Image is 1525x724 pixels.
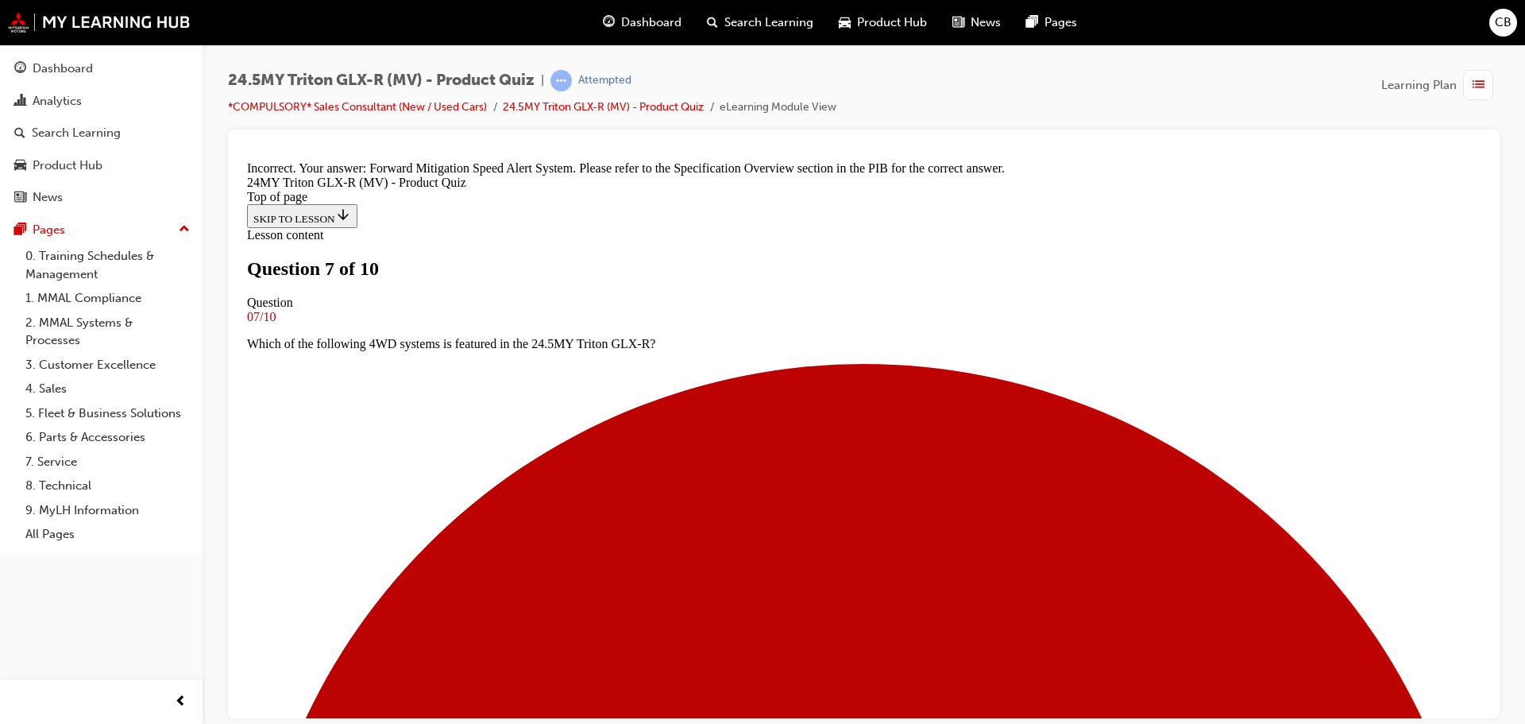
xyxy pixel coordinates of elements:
span: car-icon [14,159,26,173]
span: news-icon [952,13,964,33]
span: learningRecordVerb_ATTEMPT-icon [550,70,572,91]
button: DashboardAnalyticsSearch LearningProduct HubNews [6,51,196,215]
a: 5. Fleet & Business Solutions [19,401,196,426]
div: Attempted [578,73,631,88]
span: news-icon [14,191,26,205]
button: Learning Plan [1381,70,1500,100]
span: News [971,14,1001,32]
span: CB [1495,14,1511,32]
a: 4. Sales [19,377,196,401]
span: Product Hub [857,14,927,32]
span: SKIP TO LESSON [13,58,110,70]
div: Question [6,141,1240,155]
a: *COMPULSORY* Sales Consultant (New / Used Cars) [228,100,487,114]
span: prev-icon [175,692,187,712]
span: list-icon [1473,75,1484,95]
div: Search Learning [32,124,121,142]
a: news-iconNews [940,6,1013,39]
a: 2. MMAL Systems & Processes [19,311,196,353]
div: Dashboard [33,60,93,78]
div: 07/10 [6,155,1240,169]
button: Pages [6,215,196,245]
a: News [6,183,196,212]
span: search-icon [14,126,25,141]
span: Pages [1044,14,1077,32]
button: CB [1489,9,1517,37]
span: Dashboard [621,14,681,32]
a: All Pages [19,522,196,547]
span: Learning Plan [1381,76,1457,95]
a: car-iconProduct Hub [826,6,940,39]
a: pages-iconPages [1013,6,1090,39]
div: Pages [33,221,65,239]
div: Top of page [6,35,1240,49]
span: search-icon [707,13,718,33]
span: up-icon [179,219,190,240]
span: 24.5MY Triton GLX-R (MV) - Product Quiz [228,72,535,90]
span: pages-icon [1026,13,1038,33]
span: Search Learning [724,14,813,32]
span: | [541,72,544,90]
div: News [33,188,63,207]
a: guage-iconDashboard [590,6,694,39]
a: 24.5MY Triton GLX-R (MV) - Product Quiz [503,100,704,114]
div: Incorrect. Your answer: Forward Mitigation Speed Alert System. Please refer to the Specification ... [6,6,1240,21]
a: Product Hub [6,151,196,180]
h1: Question 7 of 10 [6,103,1240,125]
img: mmal [8,12,191,33]
a: Dashboard [6,54,196,83]
span: car-icon [839,13,851,33]
span: pages-icon [14,223,26,238]
a: 6. Parts & Accessories [19,425,196,450]
span: guage-icon [14,62,26,76]
a: Analytics [6,87,196,116]
div: Analytics [33,92,82,110]
div: Product Hub [33,157,102,175]
a: 8. Technical [19,474,196,498]
button: SKIP TO LESSON [6,49,117,73]
span: Lesson content [6,73,83,87]
div: 24MY Triton GLX-R (MV) - Product Quiz [6,21,1240,35]
p: Which of the following 4WD systems is featured in the 24.5MY Triton GLX-R? [6,182,1240,196]
a: 7. Service [19,450,196,474]
a: 1. MMAL Compliance [19,286,196,311]
span: guage-icon [603,13,615,33]
a: 9. MyLH Information [19,498,196,523]
a: 0. Training Schedules & Management [19,244,196,286]
a: 3. Customer Excellence [19,353,196,377]
span: chart-icon [14,95,26,109]
a: search-iconSearch Learning [694,6,826,39]
li: eLearning Module View [720,99,836,117]
a: Search Learning [6,118,196,148]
